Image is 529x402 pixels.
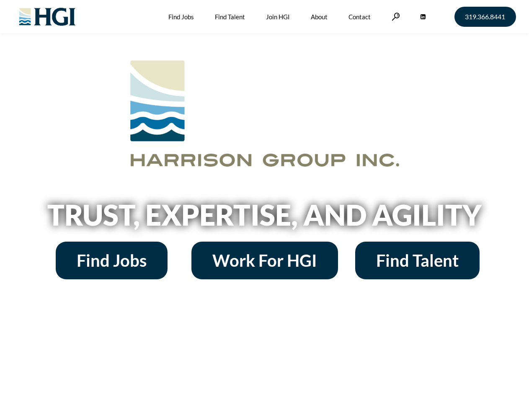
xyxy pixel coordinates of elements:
span: Find Jobs [77,252,147,269]
span: 319.366.8441 [465,13,505,20]
a: Find Jobs [56,242,168,279]
a: 319.366.8441 [454,7,516,27]
a: Work For HGI [191,242,338,279]
h2: Trust, Expertise, and Agility [26,201,503,229]
a: Find Talent [355,242,480,279]
span: Work For HGI [212,252,317,269]
a: Search [392,13,400,21]
span: Find Talent [376,252,459,269]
